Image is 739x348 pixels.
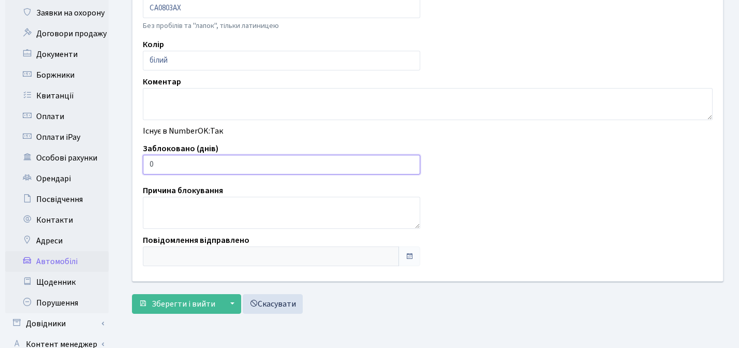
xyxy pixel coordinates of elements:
[5,85,109,106] a: Квитанції
[152,298,215,310] span: Зберегти і вийти
[5,293,109,313] a: Порушення
[143,20,420,32] p: Без пробілів та "лапок", тільки латиницею
[5,210,109,230] a: Контакти
[5,3,109,23] a: Заявки на охорону
[5,251,109,272] a: Автомобілі
[210,125,223,137] span: Так
[243,294,303,314] a: Скасувати
[5,272,109,293] a: Щоденник
[143,184,223,197] label: Причина блокування
[143,234,249,247] label: Повідомлення відправлено
[5,106,109,127] a: Оплати
[143,142,218,155] label: Заблоковано (днів)
[143,76,181,88] label: Коментар
[5,44,109,65] a: Документи
[5,148,109,168] a: Особові рахунки
[5,313,109,334] a: Довідники
[5,65,109,85] a: Боржники
[143,38,164,51] label: Колір
[132,294,222,314] button: Зберегти і вийти
[135,125,720,137] div: Існує в NumberOK:
[5,168,109,189] a: Орендарі
[5,230,109,251] a: Адреси
[5,23,109,44] a: Договори продажу
[5,127,109,148] a: Оплати iPay
[5,189,109,210] a: Посвідчення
